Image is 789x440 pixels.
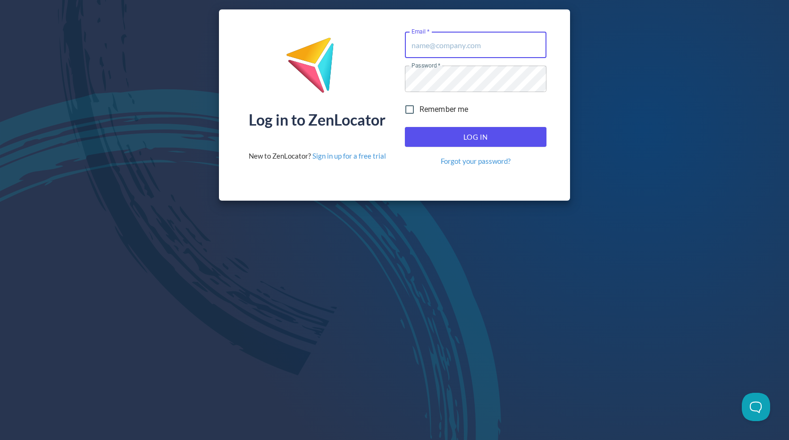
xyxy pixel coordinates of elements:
input: name@company.com [405,32,546,58]
div: Log in to ZenLocator [249,112,386,127]
button: Log In [405,127,546,147]
iframe: Toggle Customer Support [742,393,770,421]
span: Log In [415,131,536,143]
span: Remember me [420,104,469,115]
img: ZenLocator [285,37,349,101]
div: New to ZenLocator? [249,151,386,161]
a: Forgot your password? [441,156,511,166]
a: Sign in up for a free trial [312,152,386,160]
